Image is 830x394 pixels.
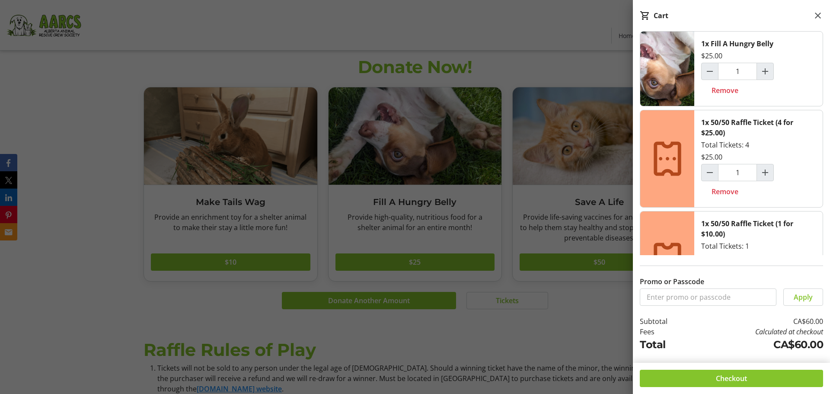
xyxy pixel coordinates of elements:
[702,63,718,80] button: Decrement by one
[794,292,813,302] span: Apply
[640,288,776,306] input: Enter promo or passcode
[701,82,749,99] button: Remove
[640,32,694,106] img: Fill A Hungry Belly
[640,337,693,352] td: Total
[718,164,757,181] input: 50/50 Raffle Ticket (4 for $25.00) Quantity
[693,337,823,352] td: CA$60.00
[783,288,823,306] button: Apply
[712,85,738,96] span: Remove
[640,276,704,287] label: Promo or Passcode
[701,117,816,138] div: 1x 50/50 Raffle Ticket (4 for $25.00)
[718,63,757,80] input: Fill A Hungry Belly Quantity
[716,373,747,384] span: Checkout
[693,316,823,327] td: CA$60.00
[757,164,773,181] button: Increment by one
[757,63,773,80] button: Increment by one
[654,10,668,21] div: Cart
[640,316,693,327] td: Subtotal
[693,327,823,337] td: Calculated at checkout
[701,183,749,200] button: Remove
[701,218,816,239] div: 1x 50/50 Raffle Ticket (1 for $10.00)
[640,370,823,387] button: Checkout
[701,253,722,263] div: $10.00
[712,186,738,197] span: Remove
[640,327,693,337] td: Fees
[702,164,718,181] button: Decrement by one
[694,110,823,207] div: Total Tickets: 4
[694,211,823,308] div: Total Tickets: 1
[701,51,722,61] div: $25.00
[701,38,773,49] div: 1x Fill A Hungry Belly
[701,152,722,162] div: $25.00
